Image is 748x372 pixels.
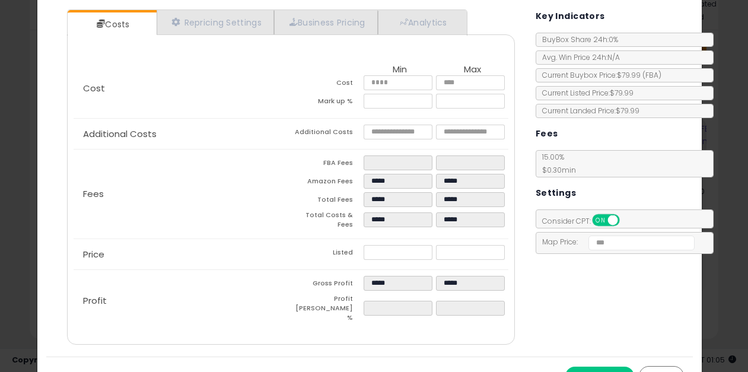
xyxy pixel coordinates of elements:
[291,75,364,94] td: Cost
[74,84,291,93] p: Cost
[291,245,364,263] td: Listed
[68,12,155,36] a: Costs
[536,88,634,98] span: Current Listed Price: $79.99
[291,174,364,192] td: Amazon Fees
[536,52,620,62] span: Avg. Win Price 24h: N/A
[378,10,466,34] a: Analytics
[364,65,436,75] th: Min
[74,250,291,259] p: Price
[291,125,364,143] td: Additional Costs
[536,106,639,116] span: Current Landed Price: $79.99
[536,216,635,226] span: Consider CPT:
[593,215,608,225] span: ON
[617,70,661,80] span: $79.99
[536,70,661,80] span: Current Buybox Price:
[74,189,291,199] p: Fees
[291,276,364,294] td: Gross Profit
[274,10,378,34] a: Business Pricing
[291,94,364,112] td: Mark up %
[291,192,364,211] td: Total Fees
[536,165,576,175] span: $0.30 min
[436,65,508,75] th: Max
[536,34,618,44] span: BuyBox Share 24h: 0%
[74,296,291,306] p: Profit
[291,155,364,174] td: FBA Fees
[536,237,695,247] span: Map Price:
[536,126,558,141] h5: Fees
[536,186,576,201] h5: Settings
[642,70,661,80] span: ( FBA )
[157,10,274,34] a: Repricing Settings
[291,211,364,233] td: Total Costs & Fees
[618,215,636,225] span: OFF
[74,129,291,139] p: Additional Costs
[291,294,364,326] td: Profit [PERSON_NAME] %
[536,152,576,175] span: 15.00 %
[536,9,605,24] h5: Key Indicators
